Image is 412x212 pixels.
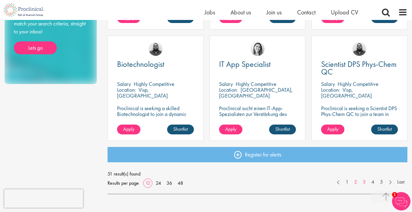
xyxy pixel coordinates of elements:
[321,86,340,93] span: Location:
[205,8,215,16] a: Jobs
[331,8,358,16] a: Upload CV
[219,80,233,87] span: Salary
[338,80,379,87] p: Highly Competitive
[392,192,410,210] img: Chatbot
[123,126,134,132] span: Apply
[14,41,57,54] a: Lets go
[219,125,242,134] a: Apply
[219,105,296,129] p: Proclinical sucht einen IT-App-Spezialisten zur Verstärkung des Teams unseres Kunden in der [GEOG...
[321,105,398,123] p: Proclinical is seeking a Scientist DPS Phys-Chem QC to join a team in [GEOGRAPHIC_DATA]
[219,86,293,99] p: [GEOGRAPHIC_DATA], [GEOGRAPHIC_DATA]
[154,180,163,186] a: 24
[117,125,140,134] a: Apply
[352,42,366,56] img: Ashley Bennett
[117,105,194,129] p: Proclinical is seeking a skilled Biotechnologist to join a dynamic and innovative team on a contr...
[230,8,251,16] a: About us
[167,125,194,134] a: Shortlist
[321,60,398,76] a: Scientist DPS Phys-Chem QC
[4,189,83,208] iframe: reCAPTCHA
[149,42,163,56] img: Ashley Bennett
[219,59,271,69] span: IT App Specialist
[321,125,344,134] a: Apply
[251,42,265,56] img: Nur Ergiydiren
[225,126,236,132] span: Apply
[343,179,351,186] a: 1
[117,60,194,68] a: Biotechnologist
[368,179,377,186] a: 4
[108,169,407,179] span: 51 result(s) found
[371,125,398,134] a: Shortlist
[117,86,168,99] p: Visp, [GEOGRAPHIC_DATA]
[351,179,360,186] a: 2
[266,8,282,16] a: Join us
[321,80,335,87] span: Salary
[394,179,407,186] a: Last
[219,86,238,93] span: Location:
[14,4,88,55] div: Take the hassle out of job hunting and receive the latest jobs that match your search criteria, s...
[236,80,277,87] p: Highly Competitive
[321,86,372,99] p: Visp, [GEOGRAPHIC_DATA]
[164,180,174,186] a: 36
[392,192,397,197] span: 1
[175,180,185,186] a: 48
[134,80,175,87] p: Highly Competitive
[143,180,152,186] a: 12
[117,80,131,87] span: Salary
[219,60,296,68] a: IT App Specialist
[108,147,407,162] a: Register for alerts
[327,126,338,132] span: Apply
[108,179,139,188] span: Results per page
[377,179,386,186] a: 5
[360,179,369,186] a: 3
[269,125,296,134] a: Shortlist
[321,59,397,77] span: Scientist DPS Phys-Chem QC
[117,59,164,69] span: Biotechnologist
[297,8,316,16] a: Contact
[117,86,136,93] span: Location:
